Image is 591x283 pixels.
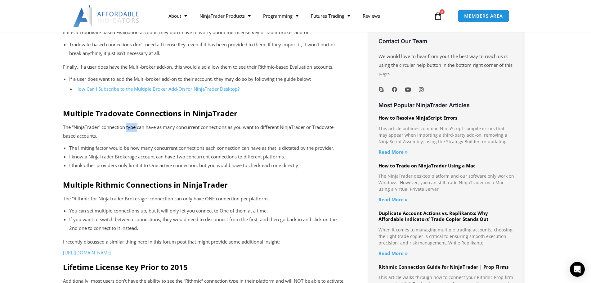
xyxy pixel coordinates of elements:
a: Programming [257,9,305,23]
li: If you want to switch between connections, they would need to disconnect from the first, and then... [69,215,341,233]
li: If a user does want to add the Multi-broker add-on to their account, they may do so by following ... [69,75,341,98]
a: How to Resolve NinjaScript Errors [378,115,457,121]
a: NinjaTrader Products [193,9,257,23]
a: Read more about How to Trade on NinjaTrader Using a Mac [378,196,408,203]
a: How Can I Subscribe to the Multiple Broker Add-On for NinjaTrader Desktop? [75,86,240,92]
p: I recently discussed a similar thing here in this forum post that might provide some additional i... [63,238,347,246]
nav: Menu [162,9,432,23]
p: The NinjaTrader desktop platform and our software only work on Windows. However, you can still tr... [378,173,514,192]
span: MEMBERS AREA [464,14,503,18]
a: About [162,9,193,23]
p: When it comes to managing multiple trading accounts, choosing the right trade copier is critical ... [378,226,514,246]
img: LogoAI | Affordable Indicators – NinjaTrader [73,5,140,27]
li: Tradovate-based connections don’t need a License Key, even if it has been provided to them. If th... [69,40,341,58]
p: We would love to hear from you! The best way to reach us is using the circular help button in the... [378,52,514,78]
a: Futures Trading [305,9,356,23]
a: MEMBERS AREA [458,10,509,22]
h2: Multiple Tradovate Connections in NinjaTrader [63,108,347,118]
a: Rithmic Connection Guide for NinjaTrader | Prop Firms [378,264,508,270]
p: This article outlines common NinjaScript compile errors that may appear when importing a third-pa... [378,125,514,145]
p: The “NinjaTrader” connection type can have as many concurrent connections as you want to differen... [63,123,347,140]
a: Duplicate Account Actions vs. Replikanto: Why Affordable Indicators’ Trade Copier Stands Out [378,210,489,222]
h2: Lifetime License Key Prior to 2015 [63,262,347,272]
p: Finally, if a user does have the Multi-broker add-on, this would also allow them to see their Rit... [63,63,347,71]
h3: Contact Our Team [378,38,514,45]
a: 0 [424,7,452,25]
li: You can set multiple connections up, but it will only let you connect to One of them at a time. [69,207,341,215]
li: I think other providers only limit it to One active connection, but you would have to check each ... [69,161,341,170]
li: The limiting factor would be how many concurrent connections each connection can have as that is ... [69,144,341,153]
a: Read more about How to Resolve NinjaScript Errors [378,149,408,155]
h3: Most Popular NinjaTrader Articles [378,102,514,109]
a: Reviews [356,9,386,23]
a: How to Trade on NinjaTrader Using a Mac [378,162,476,169]
p: If it is a Tradovate-based Evaluation account, they don’t have to worry about the License Key or ... [63,28,347,37]
a: [URL][DOMAIN_NAME] [63,249,111,256]
span: 0 [440,9,445,14]
h2: Multiple Rithmic Connections in NinjaTrader [63,180,347,189]
p: The “Rithmic for NinjaTrader Brokerage” connection can only have ONE connection per platform. [63,194,347,203]
div: Open Intercom Messenger [570,262,585,277]
a: Read more about Duplicate Account Actions vs. Replikanto: Why Affordable Indicators’ Trade Copier... [378,250,408,256]
li: I know a NinjaTrader Brokerage account can have Two concurrent connections to different platforms. [69,153,341,161]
